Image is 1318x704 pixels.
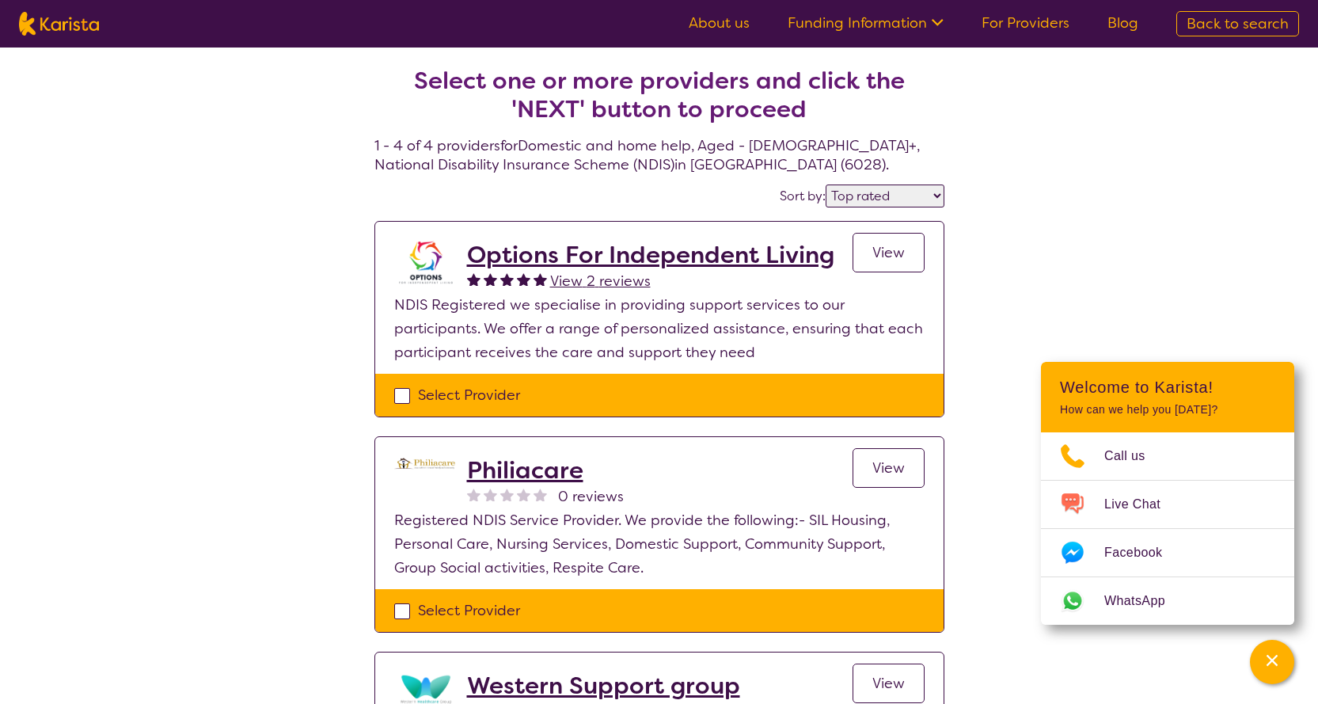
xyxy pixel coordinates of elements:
[394,293,925,364] p: NDIS Registered we specialise in providing support services to our participants. We offer a range...
[982,13,1069,32] a: For Providers
[1060,403,1275,417] p: How can we help you [DATE]?
[550,269,651,293] a: View 2 reviews
[467,456,624,485] a: Philiacare
[780,188,826,204] label: Sort by:
[484,488,497,501] img: nonereviewstar
[484,272,497,286] img: fullstar
[1041,577,1294,625] a: Web link opens in a new tab.
[1041,432,1294,625] ul: Choose channel
[1104,444,1164,468] span: Call us
[853,664,925,703] a: View
[788,13,944,32] a: Funding Information
[1187,14,1289,33] span: Back to search
[394,241,458,285] img: stgs1ttov8uwf8tdpp19.png
[19,12,99,36] img: Karista logo
[1060,378,1275,397] h2: Welcome to Karista!
[467,272,480,286] img: fullstar
[517,272,530,286] img: fullstar
[467,488,480,501] img: nonereviewstar
[374,29,944,174] h4: 1 - 4 of 4 providers for Domestic and home help , Aged - [DEMOGRAPHIC_DATA]+ , National Disabilit...
[853,448,925,488] a: View
[1176,11,1299,36] a: Back to search
[500,272,514,286] img: fullstar
[467,672,740,700] a: Western Support group
[1104,541,1181,565] span: Facebook
[467,241,834,269] a: Options For Independent Living
[689,13,750,32] a: About us
[550,272,651,291] span: View 2 reviews
[393,67,925,124] h2: Select one or more providers and click the 'NEXT' button to proceed
[558,485,624,508] span: 0 reviews
[500,488,514,501] img: nonereviewstar
[872,459,905,478] span: View
[517,488,530,501] img: nonereviewstar
[1107,13,1138,32] a: Blog
[394,508,925,580] p: Registered NDIS Service Provider. We provide the following:- SIL Housing, Personal Care, Nursing ...
[534,272,547,286] img: fullstar
[872,674,905,693] span: View
[872,243,905,262] span: View
[1104,589,1184,613] span: WhatsApp
[1104,493,1179,516] span: Live Chat
[394,456,458,474] img: djl2kts8nwviwb5z69ia.png
[534,488,547,501] img: nonereviewstar
[853,233,925,272] a: View
[1250,640,1294,684] button: Channel Menu
[1041,362,1294,625] div: Channel Menu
